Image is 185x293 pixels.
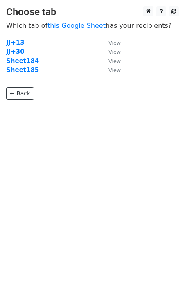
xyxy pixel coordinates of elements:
[100,48,121,55] a: View
[108,40,121,46] small: View
[108,49,121,55] small: View
[100,39,121,46] a: View
[6,6,179,18] h3: Choose tab
[6,66,39,74] a: Sheet185
[6,21,179,30] p: Which tab of has your recipients?
[100,57,121,65] a: View
[100,66,121,74] a: View
[6,48,25,55] a: JJ+30
[47,22,106,29] a: this Google Sheet
[6,87,34,100] a: ← Back
[108,67,121,73] small: View
[6,39,25,46] a: JJ+13
[6,57,39,65] a: Sheet184
[108,58,121,64] small: View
